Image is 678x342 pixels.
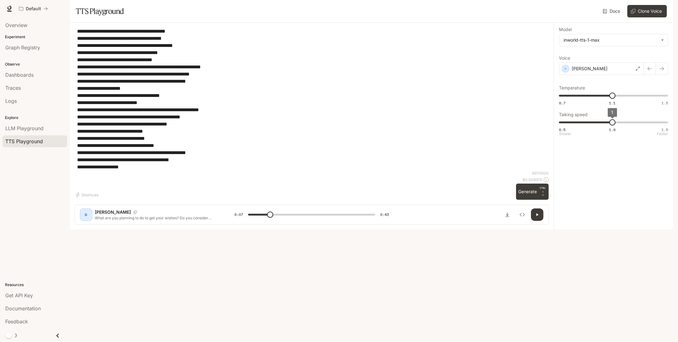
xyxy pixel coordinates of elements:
[559,112,588,117] p: Talking speed
[76,5,124,17] h1: TTS Playground
[662,100,668,106] span: 1.5
[234,212,243,218] span: 0:07
[532,171,549,176] p: 937 / 1000
[662,127,668,132] span: 1.5
[657,132,668,136] p: Faster
[540,186,547,194] p: CTRL +
[559,127,565,132] span: 0.5
[559,132,571,136] p: Slower
[540,186,547,197] p: ⏎
[131,210,140,214] button: Copy Voice ID
[609,100,616,106] span: 1.1
[95,215,219,221] p: What are you planning to do to get your wishes? Do you consider yourself a self-made person? When...
[559,100,565,106] span: 0.7
[564,37,658,43] div: inworld-tts-1-max
[75,190,101,200] button: Shortcuts
[95,209,131,215] p: [PERSON_NAME]
[380,212,389,218] span: 0:43
[559,86,585,90] p: Temperature
[516,184,549,200] button: GenerateCTRL +⏎
[559,34,668,46] div: inworld-tts-1-max
[16,2,51,15] button: All workspaces
[609,127,616,132] span: 1.0
[611,110,613,115] span: 1
[516,208,528,221] button: Inspect
[572,66,607,72] p: [PERSON_NAME]
[26,6,41,11] p: Default
[602,5,622,17] a: Docs
[523,177,542,182] p: $ 0.009370
[81,210,91,220] div: D
[501,208,514,221] button: Download audio
[559,56,570,60] p: Voice
[627,5,667,17] button: Clone Voice
[559,27,572,32] p: Model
